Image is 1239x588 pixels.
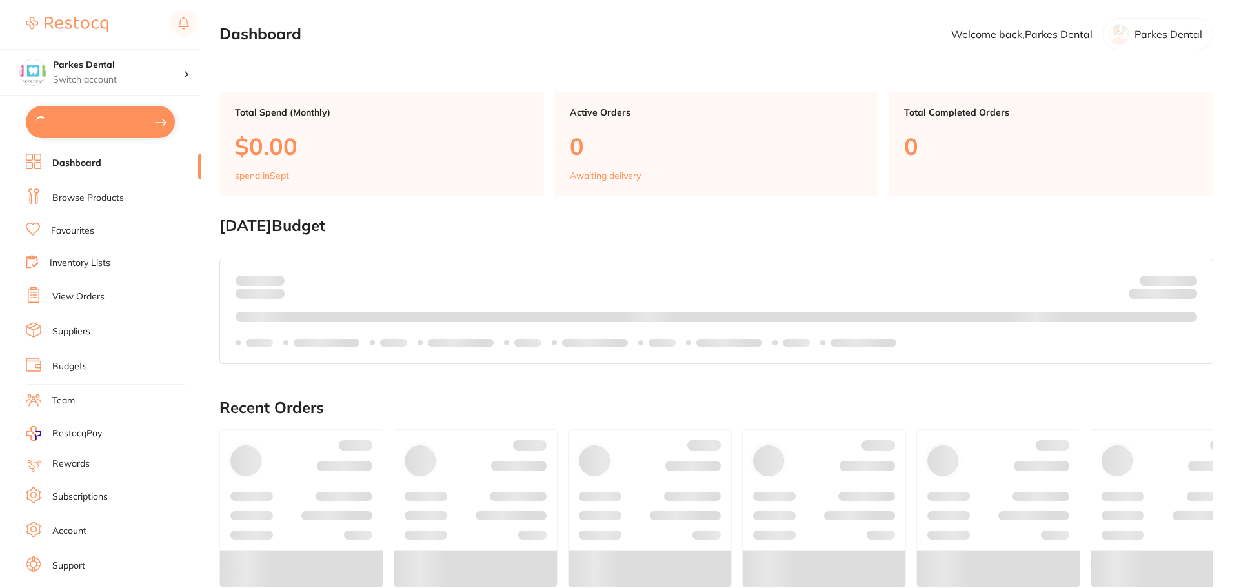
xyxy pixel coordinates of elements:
a: Favourites [51,225,94,238]
img: Restocq Logo [26,17,108,32]
p: Labels [514,338,541,348]
p: month [236,286,285,301]
a: View Orders [52,290,105,303]
a: Rewards [52,458,90,471]
strong: $NaN [1172,274,1197,286]
a: Team [52,394,75,407]
a: Support [52,560,85,573]
p: Total Spend (Monthly) [235,107,529,117]
p: Parkes Dental [1134,28,1202,40]
p: $0.00 [235,133,529,159]
strong: $0.00 [262,274,285,286]
img: Parkes Dental [20,59,46,85]
h2: Dashboard [219,25,301,43]
p: Spent: [236,275,285,285]
p: Labels [380,338,407,348]
h4: Parkes Dental [53,59,183,72]
p: Labels extended [562,338,628,348]
a: Budgets [52,360,87,373]
img: RestocqPay [26,426,41,441]
a: Active Orders0Awaiting delivery [554,92,879,196]
p: Total Completed Orders [904,107,1198,117]
p: Awaiting delivery [570,170,641,181]
p: Labels extended [831,338,896,348]
a: Restocq Logo [26,10,108,39]
p: Labels [246,338,273,348]
p: Labels [649,338,676,348]
p: 0 [904,133,1198,159]
a: Subscriptions [52,491,108,503]
a: Total Completed Orders0 [889,92,1213,196]
a: Account [52,525,86,538]
p: Active Orders [570,107,863,117]
p: Labels [783,338,810,348]
a: Suppliers [52,325,90,338]
p: Remaining: [1129,286,1197,301]
p: Labels extended [428,338,494,348]
p: Labels extended [696,338,762,348]
h2: [DATE] Budget [219,217,1213,235]
a: Inventory Lists [50,257,110,270]
p: Switch account [53,74,183,86]
span: RestocqPay [52,427,102,440]
a: Total Spend (Monthly)$0.00spend inSept [219,92,544,196]
p: Labels extended [294,338,359,348]
p: Welcome back, Parkes Dental [951,28,1093,40]
a: Dashboard [52,157,101,170]
a: Browse Products [52,192,124,205]
h2: Recent Orders [219,399,1213,417]
p: Budget: [1140,275,1197,285]
a: RestocqPay [26,426,102,441]
strong: $0.00 [1174,290,1197,302]
p: spend in Sept [235,170,289,181]
p: 0 [570,133,863,159]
